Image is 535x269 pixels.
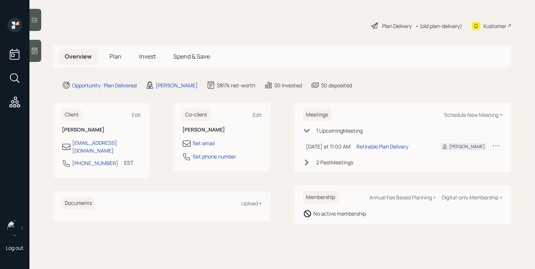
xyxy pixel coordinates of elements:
[306,143,351,150] div: [DATE] at 11:00 AM
[442,194,503,201] div: Digital-only Membership +
[6,244,24,251] div: Log out
[62,109,82,121] h6: Client
[274,81,302,89] div: $0 invested
[124,159,133,167] div: EST
[132,111,141,118] div: Edit
[303,191,338,203] h6: Membership
[7,221,22,235] img: michael-russo-headshot.png
[415,22,462,30] div: • (old plan-delivery)
[444,111,503,118] div: Schedule New Meeting +
[139,52,156,60] span: Invest
[156,81,198,89] div: [PERSON_NAME]
[313,210,366,217] div: No active membership
[72,159,118,167] div: [PHONE_NUMBER]
[62,127,141,133] h6: [PERSON_NAME]
[253,111,262,118] div: Edit
[109,52,122,60] span: Plan
[316,127,363,134] div: 1 Upcoming Meeting
[241,200,262,207] div: Upload +
[483,22,506,30] div: Kustomer
[356,143,408,150] div: Retirable Plan Delivery
[173,52,210,60] span: Spend & Save
[369,194,436,201] div: Annual Fee Based Planning +
[72,139,141,154] div: [EMAIL_ADDRESS][DOMAIN_NAME]
[182,127,261,133] h6: [PERSON_NAME]
[316,158,353,166] div: 2 Past Meeting s
[193,153,236,160] div: Set phone number
[62,197,95,209] h6: Documents
[182,109,210,121] h6: Co-client
[72,81,137,89] div: Opportunity · Plan Delivered
[193,139,215,147] div: Set email
[382,22,412,30] div: Plan Delivery
[65,52,92,60] span: Overview
[449,143,485,150] div: [PERSON_NAME]
[303,109,331,121] h6: Meetings
[217,81,255,89] div: $817k net-worth
[321,81,352,89] div: $0 deposited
